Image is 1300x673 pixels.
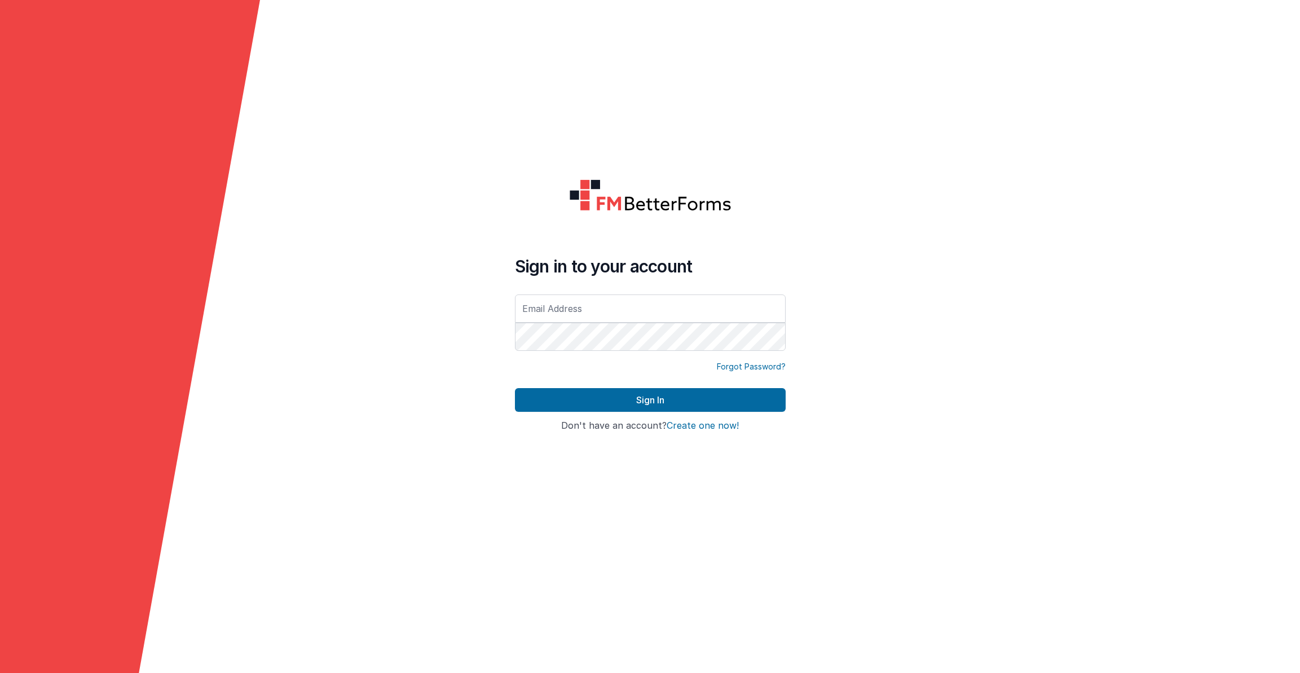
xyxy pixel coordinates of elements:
[515,256,786,276] h4: Sign in to your account
[717,361,786,372] a: Forgot Password?
[515,388,786,412] button: Sign In
[515,294,786,323] input: Email Address
[515,421,786,431] h4: Don't have an account?
[667,421,739,431] button: Create one now!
